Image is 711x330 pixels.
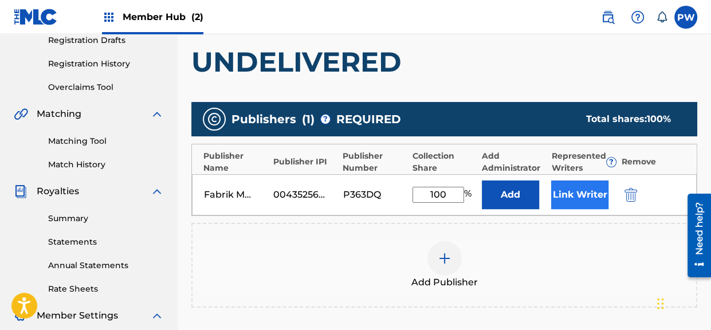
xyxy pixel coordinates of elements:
[413,150,477,174] div: Collection Share
[273,156,337,168] div: Publisher IPI
[656,11,667,23] div: Notifications
[631,10,645,24] img: help
[626,6,649,29] div: Help
[48,135,164,147] a: Matching Tool
[302,111,315,128] span: ( 1 )
[607,158,616,167] span: ?
[150,184,164,198] img: expand
[48,58,164,70] a: Registration History
[321,115,330,124] span: ?
[438,252,451,265] img: add
[48,236,164,248] a: Statements
[102,10,116,24] img: Top Rightsholders
[336,111,401,128] span: REQUIRED
[551,180,608,209] button: Link Writer
[621,156,685,168] div: Remove
[203,150,268,174] div: Publisher Name
[657,286,664,321] div: Glisser
[48,34,164,46] a: Registration Drafts
[207,112,221,126] img: publishers
[647,113,671,124] span: 100 %
[654,275,711,330] iframe: Chat Widget
[343,150,407,174] div: Publisher Number
[48,213,164,225] a: Summary
[48,159,164,171] a: Match History
[37,309,118,323] span: Member Settings
[14,9,58,25] img: MLC Logo
[552,150,616,174] div: Represented Writers
[37,107,81,121] span: Matching
[191,45,697,79] h1: UNDELIVERED
[411,276,478,289] span: Add Publisher
[123,10,203,23] span: Member Hub
[14,309,28,323] img: Member Settings
[150,309,164,323] img: expand
[14,184,28,198] img: Royalties
[464,187,474,203] span: %
[482,180,539,209] button: Add
[150,107,164,121] img: expand
[674,6,697,29] div: User Menu
[679,188,711,282] iframe: Resource Center
[482,150,546,174] div: Add Administrator
[14,107,28,121] img: Matching
[624,188,637,202] img: 12a2ab48e56ec057fbd8.svg
[231,111,296,128] span: Publishers
[48,81,164,93] a: Overclaims Tool
[48,283,164,295] a: Rate Sheets
[586,112,674,126] div: Total shares:
[37,184,79,198] span: Royalties
[654,275,711,330] div: Widget de chat
[596,6,619,29] a: Public Search
[601,10,615,24] img: search
[48,260,164,272] a: Annual Statements
[191,11,203,22] span: (2)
